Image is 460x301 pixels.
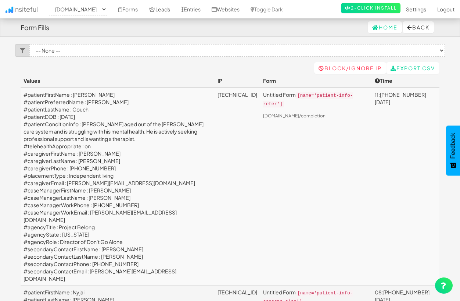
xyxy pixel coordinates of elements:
[215,74,260,88] th: IP
[218,91,257,98] a: [TECHNICAL_ID]
[21,74,215,88] th: Values
[263,113,326,118] a: [DOMAIN_NAME]/completion
[21,24,49,31] h4: Form Fills
[372,74,439,88] th: Time
[372,88,439,286] td: 11:[PHONE_NUMBER][DATE]
[341,3,400,13] a: 2-Click Install
[386,62,439,74] a: Export CSV
[314,62,386,74] a: Block/Ignore IP
[260,74,372,88] th: Form
[368,21,402,33] a: Home
[218,289,257,295] a: [TECHNICAL_ID]
[263,91,369,108] p: Untitled Form
[403,21,434,33] button: Back
[263,92,353,107] code: [name='patient-info-refer']
[446,125,460,176] button: Feedback - Show survey
[6,7,13,13] img: icon.png
[450,133,456,159] span: Feedback
[21,88,215,286] td: #patientFirstName : [PERSON_NAME] #patientPreferredName : [PERSON_NAME] #patientLastName : Couch ...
